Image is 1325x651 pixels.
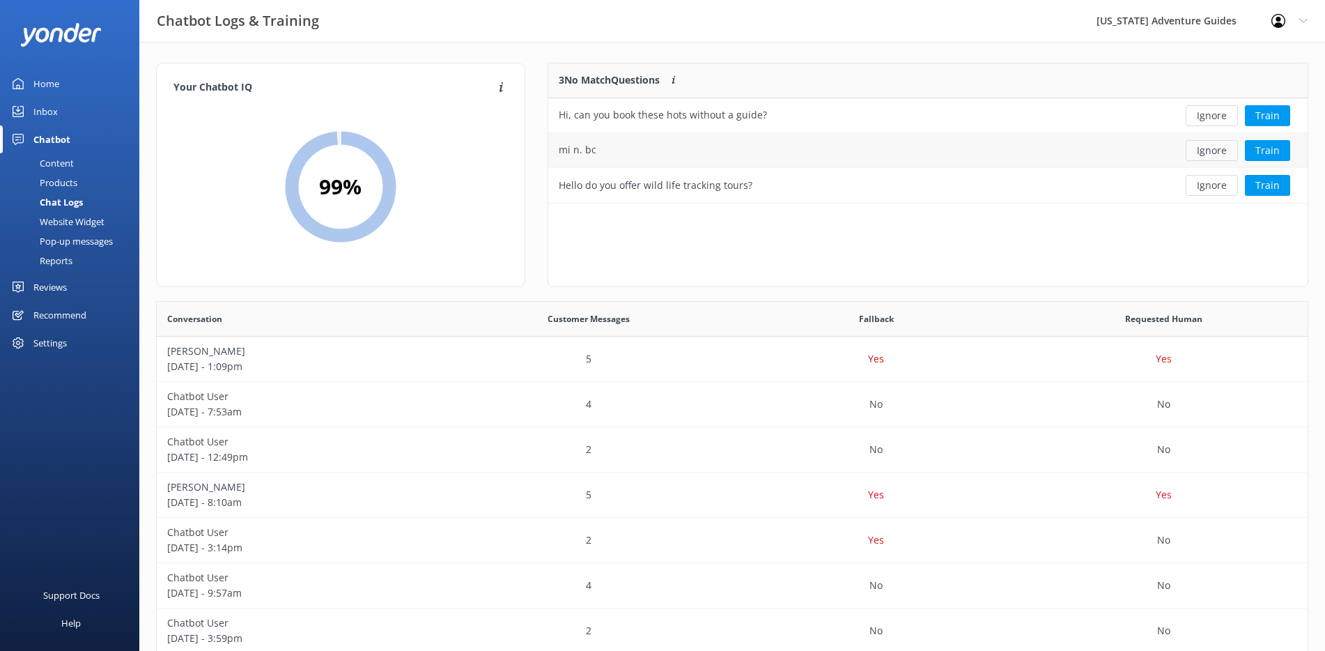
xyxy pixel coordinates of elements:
div: Pop-up messages [8,231,113,251]
div: Help [61,609,81,637]
h3: Chatbot Logs & Training [157,10,319,32]
p: No [869,623,883,638]
p: [DATE] - 9:57am [167,585,434,601]
button: Ignore [1186,105,1238,126]
div: Chatbot [33,125,70,153]
p: Yes [868,351,884,367]
div: Website Widget [8,212,104,231]
p: [PERSON_NAME] [167,480,434,495]
div: row [548,98,1308,133]
div: mi n. bc [559,142,596,158]
p: No [1157,578,1170,593]
p: No [1157,397,1170,412]
p: Yes [1156,487,1172,503]
p: 2 [586,442,591,457]
p: Yes [1156,351,1172,367]
div: Content [8,153,74,173]
a: Reports [8,251,139,270]
p: Chatbot User [167,389,434,404]
p: 2 [586,623,591,638]
div: Reports [8,251,72,270]
p: [DATE] - 3:59pm [167,631,434,646]
p: Chatbot User [167,434,434,450]
button: Train [1245,175,1290,196]
div: Hello do you offer wild life tracking tours? [559,178,752,193]
button: Train [1245,105,1290,126]
div: Hi, can you book these hots without a guide? [559,107,767,123]
p: Yes [868,487,884,503]
button: Train [1245,140,1290,161]
p: Chatbot User [167,525,434,540]
p: [DATE] - 1:09pm [167,359,434,374]
div: row [157,563,1308,608]
p: 2 [586,533,591,548]
p: [DATE] - 12:49pm [167,450,434,465]
a: Pop-up messages [8,231,139,251]
div: Recommend [33,301,86,329]
a: Chat Logs [8,192,139,212]
button: Ignore [1186,140,1238,161]
div: Support Docs [43,581,100,609]
p: No [869,578,883,593]
div: row [157,382,1308,427]
div: Reviews [33,273,67,301]
p: No [1157,442,1170,457]
p: Chatbot User [167,615,434,631]
div: grid [548,98,1308,203]
span: Conversation [167,312,222,325]
a: Content [8,153,139,173]
p: No [1157,623,1170,638]
p: No [869,442,883,457]
p: No [1157,533,1170,548]
p: Yes [868,533,884,548]
div: row [157,337,1308,382]
div: Inbox [33,98,58,125]
h4: Your Chatbot IQ [173,80,495,95]
h2: 99 % [319,170,362,204]
p: No [869,397,883,412]
button: Ignore [1186,175,1238,196]
p: 5 [586,487,591,503]
div: row [157,518,1308,563]
p: 5 [586,351,591,367]
a: Website Widget [8,212,139,231]
span: Requested Human [1125,312,1202,325]
div: Home [33,70,59,98]
div: row [157,427,1308,473]
p: 3 No Match Questions [559,72,660,88]
img: yonder-white-logo.png [21,23,101,46]
div: row [157,473,1308,518]
div: row [548,168,1308,203]
div: Settings [33,329,67,357]
span: Fallback [859,312,894,325]
p: [PERSON_NAME] [167,344,434,359]
p: 4 [586,578,591,593]
p: 4 [586,397,591,412]
p: [DATE] - 3:14pm [167,540,434,556]
span: Customer Messages [548,312,630,325]
div: row [548,133,1308,168]
p: [DATE] - 8:10am [167,495,434,510]
div: Chat Logs [8,192,83,212]
p: [DATE] - 7:53am [167,404,434,420]
p: Chatbot User [167,570,434,585]
a: Products [8,173,139,192]
div: Products [8,173,77,192]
